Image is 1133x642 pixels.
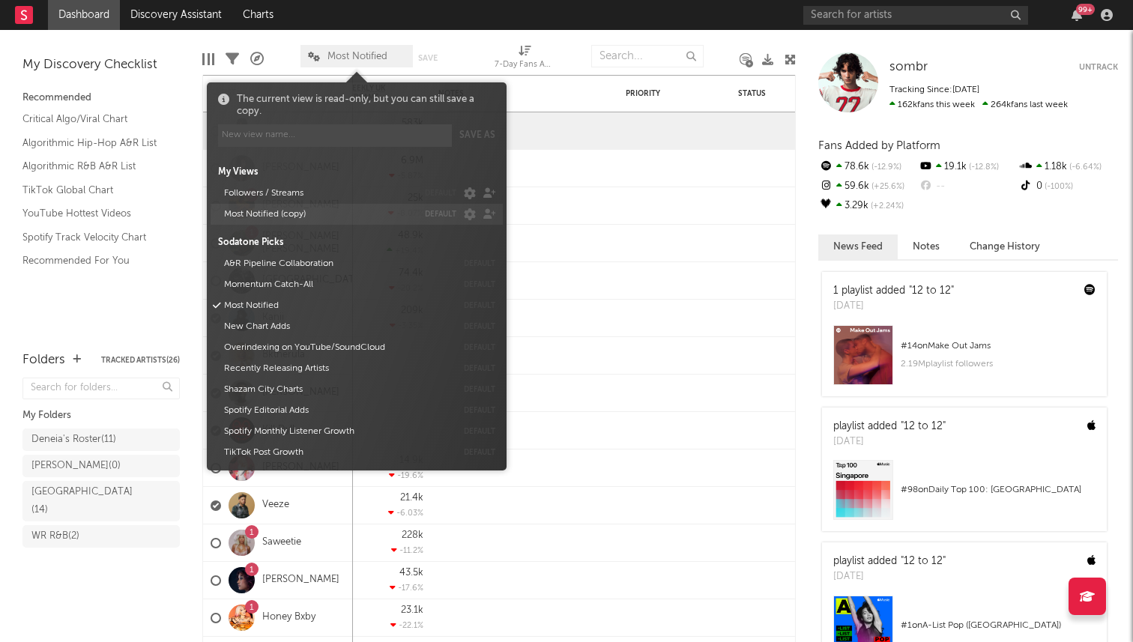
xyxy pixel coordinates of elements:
div: 19.1k [918,157,1018,177]
button: Overindexing on YouTube/SoundCloud [219,337,456,358]
button: Most Notified [219,295,456,316]
div: [DATE] [833,299,954,314]
button: default [464,428,495,435]
div: # 98 on Daily Top 100: [GEOGRAPHIC_DATA] [901,481,1096,499]
div: WR R&B ( 2 ) [31,527,79,545]
button: default [425,190,456,197]
span: +2.24 % [868,202,904,211]
div: 23.1k [401,605,423,615]
span: Fans Added by Platform [818,140,940,151]
div: -6.03 % [388,508,423,518]
span: -12.8 % [967,163,999,172]
a: "12 to 12" [909,285,954,296]
span: -6.64 % [1067,163,1102,172]
div: 7-Day Fans Added (7-Day Fans Added) [495,56,555,74]
div: 1 playlist added [833,283,954,299]
a: Deneia's Roster(11) [22,428,180,451]
div: My Discovery Checklist [22,56,180,74]
div: My Views [218,166,495,179]
input: Search... [591,45,704,67]
div: [DATE] [833,434,946,449]
span: Tracking Since: [DATE] [889,85,979,94]
span: sombr [889,61,928,73]
button: default [464,344,495,351]
button: default [464,365,495,372]
span: -12.9 % [869,163,901,172]
a: sombr [889,60,928,75]
div: -11.2 % [391,545,423,555]
div: 228k [402,530,423,540]
button: default [464,449,495,456]
button: TikTok Post Growth [219,442,456,463]
a: "12 to 12" [901,556,946,566]
button: default [464,323,495,330]
div: [GEOGRAPHIC_DATA] ( 14 ) [31,483,137,519]
div: A&R Pipeline [250,37,264,81]
div: playlist added [833,554,946,569]
div: 3.29k [818,196,918,216]
div: 2.19M playlist followers [901,355,1096,373]
div: -- [918,177,1018,196]
a: Algorithmic R&B A&R List [22,158,165,175]
div: 59.6k [818,177,918,196]
button: 99+ [1072,9,1082,21]
div: 7-Day Fans Added (7-Day Fans Added) [495,37,555,81]
button: default [425,211,456,218]
div: Deneia's Roster ( 11 ) [31,431,116,449]
div: -22.1 % [390,620,423,630]
input: New view name... [218,124,452,147]
div: 1.18k [1018,157,1118,177]
span: +25.6 % [869,183,904,191]
div: playlist added [833,419,946,434]
a: WR R&B(2) [22,525,180,548]
a: YouTube Hottest Videos [22,205,165,222]
a: [PERSON_NAME] [262,574,339,587]
span: 162k fans this week [889,100,975,109]
a: Algorithmic Hip-Hop A&R List [22,135,165,151]
div: Priority [626,89,686,98]
button: A&R Pipeline Collaboration [219,253,456,274]
div: 78.6k [818,157,918,177]
span: -100 % [1042,183,1073,191]
a: Critical Algo/Viral Chart [22,111,165,127]
button: Untrack [1079,60,1118,75]
button: Spotify Editorial Adds [219,400,456,421]
button: Shazam City Charts [219,379,456,400]
button: Change History [955,234,1055,259]
button: Save as [459,124,495,147]
a: Honey Bxby [262,611,315,624]
a: [PERSON_NAME](0) [22,455,180,477]
button: Most Notified (copy) [219,204,417,225]
div: Notes [438,89,588,98]
a: Saweetie [262,536,301,549]
div: # 1 on A-List Pop ([GEOGRAPHIC_DATA]) [901,617,1096,635]
a: Spotify Track Velocity Chart [22,229,165,246]
span: 264k fans last week [889,100,1068,109]
a: [GEOGRAPHIC_DATA](14) [22,481,180,521]
div: # 14 on Make Out Jams [901,337,1096,355]
div: Recommended [22,89,180,107]
button: default [464,260,495,267]
a: "12 to 12" [901,421,946,431]
button: default [464,386,495,393]
button: News Feed [818,234,898,259]
button: Save [418,54,438,62]
div: [DATE] [833,569,946,584]
div: The current view is read-only, but you can still save a copy. [237,94,495,117]
div: Filters [226,37,239,81]
button: default [464,302,495,309]
button: Tracked Artists(26) [101,357,180,364]
div: My Folders [22,407,180,425]
button: Followers / Streams [219,183,417,204]
div: 0 [1018,177,1118,196]
div: -19.6 % [389,470,423,480]
button: New Chart Adds [219,316,456,337]
button: Spotify Monthly Listener Growth [219,421,456,442]
div: Edit Columns [202,37,214,81]
a: Recommended For You [22,252,165,269]
button: Momentum Catch-All [219,274,456,295]
div: Status [738,89,836,98]
button: Notes [898,234,955,259]
div: [PERSON_NAME] ( 0 ) [31,457,121,475]
button: default [464,281,495,288]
